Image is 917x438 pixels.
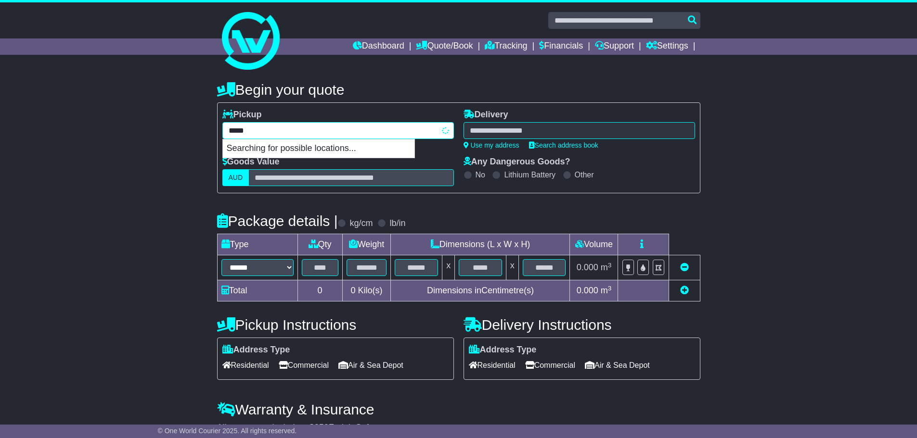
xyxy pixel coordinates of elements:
span: Commercial [279,358,329,373]
td: Type [217,234,297,255]
a: Support [595,38,634,55]
td: Total [217,280,297,301]
td: Weight [342,234,391,255]
h4: Warranty & Insurance [217,401,700,417]
h4: Package details | [217,213,338,229]
td: x [506,255,518,280]
a: Remove this item [680,263,689,272]
label: Delivery [464,110,508,120]
span: 0.000 [577,263,598,272]
label: AUD [222,169,249,186]
label: Any Dangerous Goods? [464,157,570,167]
h4: Delivery Instructions [464,317,700,333]
a: Search address book [529,141,598,149]
label: Goods Value [222,157,280,167]
label: Other [575,170,594,179]
span: Residential [469,358,516,373]
h4: Pickup Instructions [217,317,454,333]
div: All our quotes include a $ FreightSafe warranty. [217,423,700,433]
td: Dimensions in Centimetre(s) [391,280,570,301]
a: Financials [539,38,583,55]
td: 0 [297,280,342,301]
span: 0 [350,286,355,295]
span: Commercial [525,358,575,373]
a: Dashboard [353,38,404,55]
a: Quote/Book [416,38,473,55]
td: Volume [570,234,618,255]
label: Lithium Battery [504,170,555,179]
span: Air & Sea Depot [338,358,403,373]
a: Settings [646,38,688,55]
label: Address Type [469,345,537,355]
label: kg/cm [349,218,373,229]
span: Air & Sea Depot [585,358,650,373]
a: Tracking [485,38,527,55]
td: x [442,255,455,280]
span: Residential [222,358,269,373]
span: m [601,286,612,295]
sup: 3 [608,285,612,292]
label: Address Type [222,345,290,355]
a: Use my address [464,141,519,149]
span: 0.000 [577,286,598,295]
h4: Begin your quote [217,82,700,98]
span: m [601,263,612,272]
label: No [476,170,485,179]
td: Dimensions (L x W x H) [391,234,570,255]
td: Kilo(s) [342,280,391,301]
a: Add new item [680,286,689,295]
label: Pickup [222,110,262,120]
label: lb/in [389,218,405,229]
span: © One World Courier 2025. All rights reserved. [158,427,297,435]
typeahead: Please provide city [222,122,454,139]
sup: 3 [608,262,612,269]
p: Searching for possible locations... [223,139,414,158]
span: 250 [314,423,329,432]
td: Qty [297,234,342,255]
